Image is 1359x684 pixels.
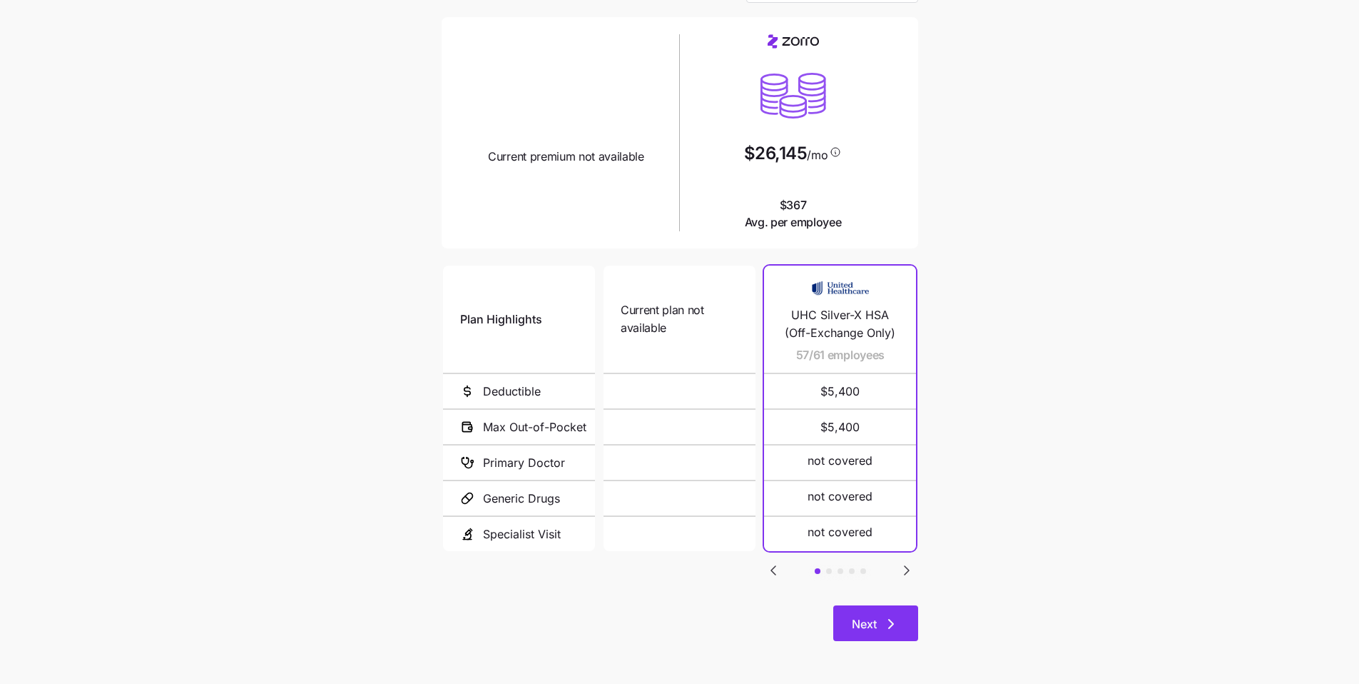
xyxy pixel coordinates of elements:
[807,149,828,161] span: /mo
[781,306,899,342] span: UHC Silver-X HSA (Off-Exchange Only)
[460,311,542,328] span: Plan Highlights
[745,196,842,232] span: $367
[764,561,783,580] button: Go to previous slide
[483,490,560,508] span: Generic Drugs
[897,561,916,580] button: Go to next slide
[621,301,738,337] span: Current plan not available
[808,452,872,470] span: not covered
[898,562,915,579] svg: Go to next slide
[765,562,782,579] svg: Go to previous slide
[483,454,565,472] span: Primary Doctor
[781,410,899,444] span: $5,400
[808,523,872,541] span: not covered
[796,346,885,364] span: 57/61 employees
[483,418,586,436] span: Max Out-of-Pocket
[808,488,872,506] span: not covered
[488,148,644,166] span: Current premium not available
[483,383,541,401] span: Deductible
[833,605,918,641] button: Next
[483,525,561,543] span: Specialist Visit
[812,274,869,301] img: Carrier
[745,213,842,231] span: Avg. per employee
[852,615,877,633] span: Next
[744,145,808,162] span: $26,145
[781,374,899,408] span: $5,400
